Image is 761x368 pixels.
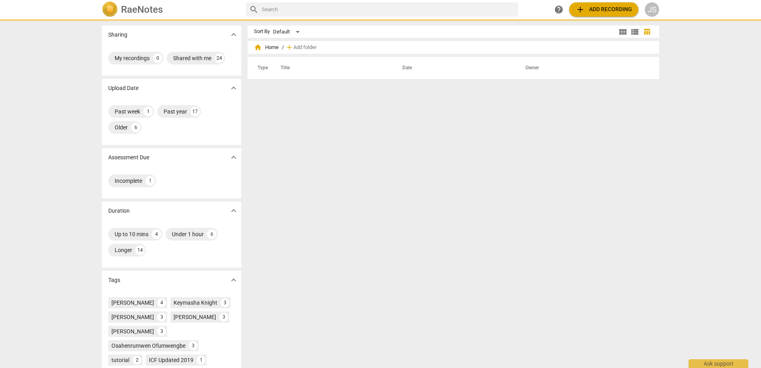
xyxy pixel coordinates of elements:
button: Show more [228,82,240,94]
div: 1 [197,356,205,364]
div: 1 [145,176,155,186]
p: Assessment Due [108,153,149,162]
th: Date [393,57,516,79]
div: 4 [152,229,161,239]
span: help [554,5,564,14]
p: Sharing [108,31,127,39]
div: tutorial [111,356,129,364]
span: add [576,5,585,14]
p: Upload Date [108,84,139,92]
button: Show more [228,29,240,41]
span: view_list [630,27,640,37]
button: List view [629,26,641,38]
div: 14 [135,245,145,255]
img: Logo [102,2,118,18]
span: Home [254,43,279,51]
div: 2 [133,356,141,364]
div: Sort By [254,29,270,35]
span: view_module [618,27,628,37]
div: 0 [153,53,162,63]
div: Past week [115,108,140,115]
button: JS [645,2,659,17]
a: Help [552,2,566,17]
div: 3 [157,313,166,321]
div: 24 [215,53,224,63]
div: 3 [157,327,166,336]
span: Add recording [576,5,632,14]
div: Ask support [689,359,748,368]
div: 3 [220,298,229,307]
div: [PERSON_NAME] [174,313,216,321]
div: [PERSON_NAME] [111,299,154,307]
p: Tags [108,276,120,284]
a: LogoRaeNotes [102,2,240,18]
div: My recordings [115,54,150,62]
input: Search [262,3,515,16]
div: Osahenrumwen Ofumwengbe [111,342,185,350]
div: 3 [189,341,197,350]
div: Past year [164,108,187,115]
div: Default [273,25,302,38]
div: Incomplete [115,177,142,185]
h2: RaeNotes [121,4,163,15]
button: Tile view [617,26,629,38]
th: Type [251,57,271,79]
th: Title [271,57,393,79]
div: 4 [157,298,166,307]
span: table_chart [643,28,651,35]
div: 6 [207,229,217,239]
button: Show more [228,274,240,286]
div: Shared with me [173,54,211,62]
span: search [249,5,259,14]
span: expand_more [229,206,238,215]
div: ICF Updated 2019 [149,356,193,364]
p: Duration [108,207,130,215]
span: expand_more [229,153,238,162]
span: home [254,43,262,51]
span: expand_more [229,83,238,93]
span: expand_more [229,30,238,39]
div: 17 [190,107,200,116]
span: / [282,45,284,51]
div: Up to 10 mins [115,230,148,238]
button: Show more [228,151,240,163]
span: Add folder [293,45,316,51]
div: [PERSON_NAME] [111,327,154,335]
div: 1 [143,107,153,116]
span: add [285,43,293,51]
div: Keymasha Knight [174,299,217,307]
button: Show more [228,205,240,217]
button: Upload [569,2,638,17]
button: Table view [641,26,653,38]
div: 3 [219,313,228,321]
div: Older [115,123,128,131]
th: Owner [516,57,651,79]
span: expand_more [229,275,238,285]
div: 6 [131,123,140,132]
div: Longer [115,246,132,254]
div: [PERSON_NAME] [111,313,154,321]
div: Under 1 hour [172,230,204,238]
